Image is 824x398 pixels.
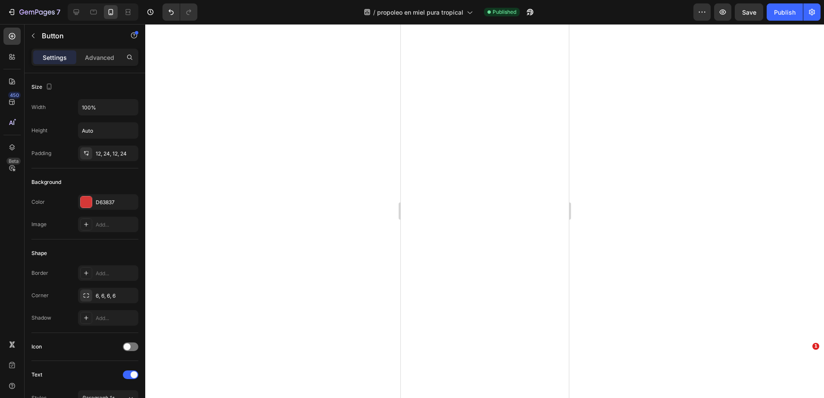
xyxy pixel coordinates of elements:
div: Size [31,81,54,93]
button: 7 [3,3,64,21]
p: Settings [43,53,67,62]
span: Save [742,9,756,16]
div: Text [31,371,42,379]
div: Shadow [31,314,51,322]
button: Save [735,3,763,21]
span: Published [493,8,516,16]
input: Auto [78,123,138,138]
div: Add... [96,314,136,322]
div: Background [31,178,61,186]
div: Color [31,198,45,206]
div: Shape [31,249,47,257]
iframe: Design area [401,24,569,398]
div: Padding [31,149,51,157]
div: Add... [96,221,136,229]
input: Auto [78,99,138,115]
div: 450 [8,92,21,99]
div: 12, 24, 12, 24 [96,150,136,158]
p: Button [42,31,115,41]
div: Undo/Redo [162,3,197,21]
div: Corner [31,292,49,299]
p: Advanced [85,53,114,62]
iframe: Intercom live chat [795,356,815,376]
div: Height [31,127,47,134]
div: Border [31,269,48,277]
div: Image [31,221,47,228]
span: propoleo en miel pura tropical [377,8,463,17]
div: Width [31,103,46,111]
div: Icon [31,343,42,351]
span: 1 [812,343,819,350]
span: / [373,8,375,17]
div: D63837 [96,199,136,206]
p: 7 [56,7,60,17]
button: Publish [767,3,803,21]
div: 6, 6, 6, 6 [96,292,136,300]
div: Add... [96,270,136,277]
div: Publish [774,8,796,17]
div: Beta [6,158,21,165]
